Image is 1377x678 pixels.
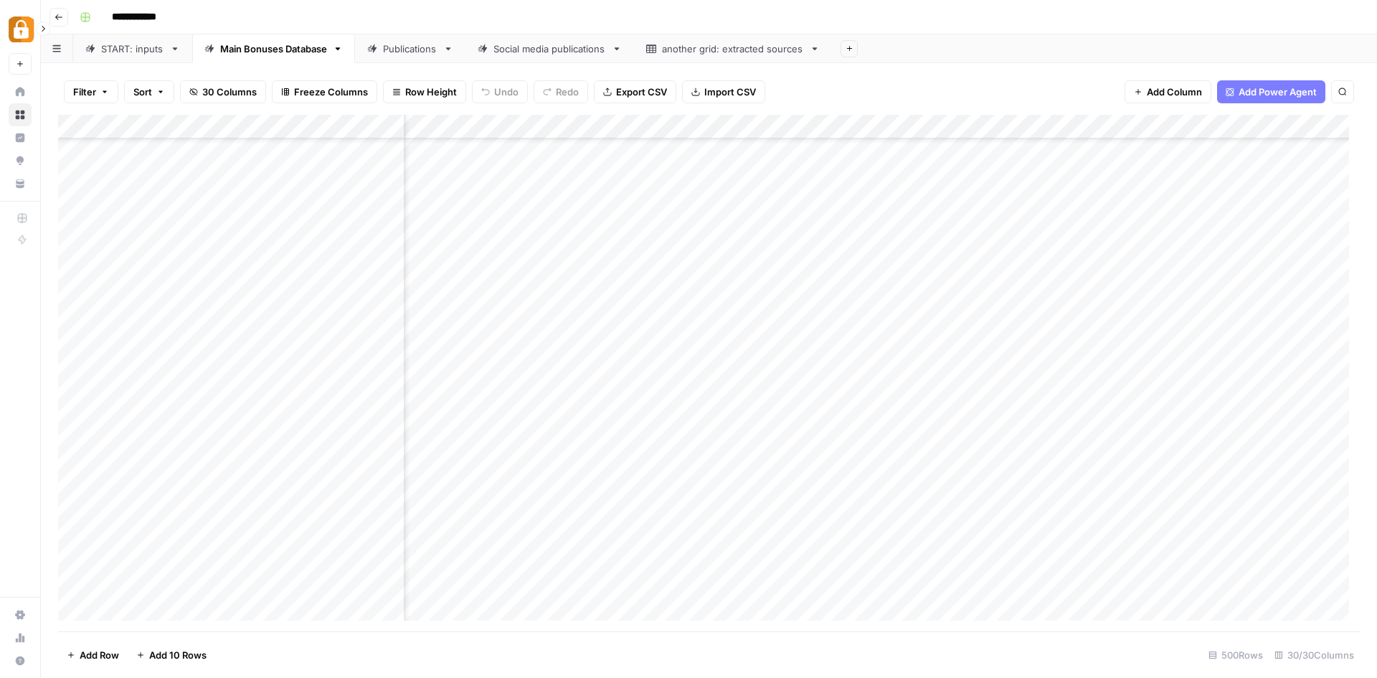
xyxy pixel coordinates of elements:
span: Sort [133,85,152,99]
a: Publications [355,34,465,63]
button: Add Power Agent [1217,80,1325,103]
a: another grid: extracted sources [634,34,832,63]
span: Undo [494,85,519,99]
span: Freeze Columns [294,85,368,99]
button: Add Column [1125,80,1211,103]
button: Undo [472,80,528,103]
span: Add Power Agent [1239,85,1317,99]
a: Social media publications [465,34,634,63]
button: Workspace: Adzz [9,11,32,47]
button: Freeze Columns [272,80,377,103]
div: another grid: extracted sources [662,42,804,56]
a: Home [9,80,32,103]
span: Filter [73,85,96,99]
a: Main Bonuses Database [192,34,355,63]
span: 30 Columns [202,85,257,99]
button: Add 10 Rows [128,644,215,667]
button: Export CSV [594,80,676,103]
button: Import CSV [682,80,765,103]
div: START: inputs [101,42,164,56]
div: 30/30 Columns [1269,644,1360,667]
span: Import CSV [704,85,756,99]
span: Add 10 Rows [149,648,207,662]
a: START: inputs [73,34,192,63]
a: Settings [9,603,32,626]
button: Sort [124,80,174,103]
div: Social media publications [493,42,606,56]
button: Help + Support [9,649,32,672]
span: Redo [556,85,579,99]
button: Add Row [58,644,128,667]
span: Add Row [80,648,119,662]
img: Adzz Logo [9,17,34,42]
span: Row Height [405,85,457,99]
a: Opportunities [9,149,32,172]
button: 30 Columns [180,80,266,103]
div: 500 Rows [1203,644,1269,667]
a: Your Data [9,172,32,195]
a: Browse [9,103,32,126]
a: Usage [9,626,32,649]
button: Row Height [383,80,466,103]
span: Add Column [1147,85,1202,99]
button: Filter [64,80,118,103]
button: Redo [534,80,588,103]
span: Export CSV [616,85,667,99]
div: Publications [383,42,437,56]
a: Insights [9,126,32,149]
div: Main Bonuses Database [220,42,327,56]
